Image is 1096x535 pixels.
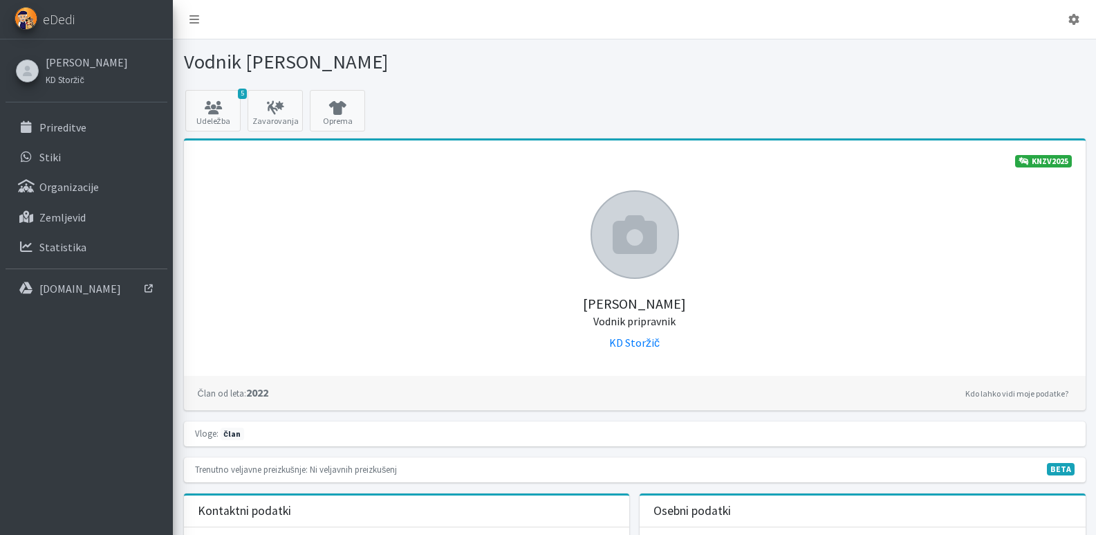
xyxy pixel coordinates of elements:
h3: Osebni podatki [653,504,731,518]
a: Zemljevid [6,203,167,231]
a: KD Storžič [46,71,128,87]
a: KD Storžič [609,336,660,350]
a: Prireditve [6,114,167,141]
strong: 2022 [198,386,268,399]
a: Zavarovanja [248,90,303,132]
small: Vodnik pripravnik [593,314,676,328]
a: KNZV2025 [1015,155,1072,167]
a: Stiki [6,143,167,171]
small: Član od leta: [198,388,246,399]
h3: Kontaktni podatki [198,504,291,518]
span: V fazi razvoja [1047,463,1075,475]
p: Prireditve [39,120,86,134]
h5: [PERSON_NAME] [198,279,1072,329]
p: Statistika [39,240,86,254]
span: član [221,428,244,440]
small: Trenutno veljavne preizkušnje: [195,464,308,475]
a: Kdo lahko vidi moje podatke? [962,386,1072,402]
a: [DOMAIN_NAME] [6,275,167,302]
img: eDedi [15,7,37,30]
a: [PERSON_NAME] [46,54,128,71]
span: eDedi [43,9,75,30]
p: Organizacije [39,180,99,194]
p: [DOMAIN_NAME] [39,282,121,296]
a: Oprema [310,90,365,132]
a: Organizacije [6,173,167,201]
a: 5 Udeležba [185,90,241,132]
p: Zemljevid [39,210,86,224]
small: KD Storžič [46,74,84,85]
p: Stiki [39,150,61,164]
span: 5 [238,89,247,99]
a: Statistika [6,233,167,261]
h1: Vodnik [PERSON_NAME] [184,50,630,74]
small: Ni veljavnih preizkušenj [310,464,397,475]
small: Vloge: [195,428,219,439]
